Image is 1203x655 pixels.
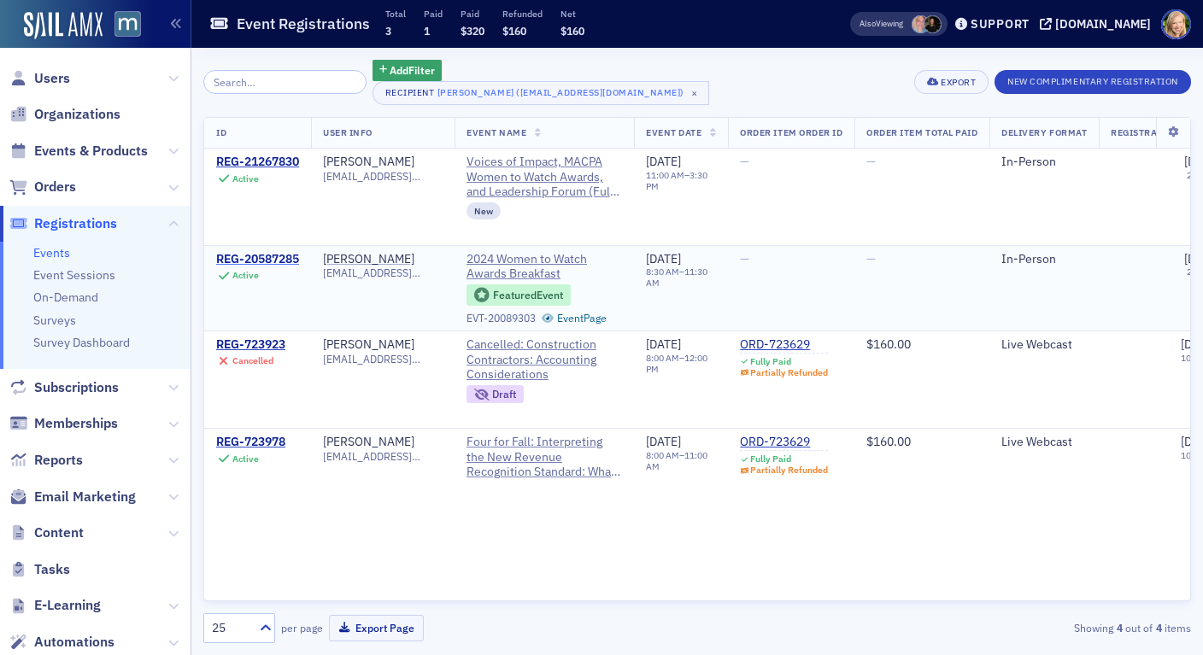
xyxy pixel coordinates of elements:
span: [EMAIL_ADDRESS][DOMAIN_NAME] [323,170,443,183]
time: 8:00 AM [646,449,679,461]
div: In-Person [1001,155,1087,170]
a: Subscriptions [9,378,119,397]
span: $160 [560,24,584,38]
time: 11:00 AM [646,169,684,181]
span: [EMAIL_ADDRESS][DOMAIN_NAME] [323,266,443,279]
span: ID [216,126,226,138]
div: Fully Paid [750,356,791,367]
img: SailAMX [24,12,103,39]
span: Order Item Total Paid [866,126,977,138]
a: Memberships [9,414,118,433]
div: Also [860,18,876,29]
div: Export [941,78,976,87]
a: EventPage [542,312,607,325]
span: — [866,154,876,169]
div: Draft [492,389,516,399]
span: Automations [34,633,114,652]
a: Email Marketing [9,488,136,506]
span: — [740,251,749,266]
a: [PERSON_NAME] [323,435,414,450]
div: [PERSON_NAME] ([EMAIL_ADDRESS][DOMAIN_NAME]) [437,84,684,101]
span: × [687,85,702,101]
a: 2024 Women to Watch Awards Breakfast [467,252,622,282]
time: 12:00 PM [646,352,707,375]
div: Active [232,270,259,281]
a: Organizations [9,105,120,124]
span: — [866,251,876,266]
div: Featured Event [493,290,563,300]
span: [DATE] [646,434,681,449]
span: Dee Sullivan [912,15,930,33]
span: Delivery Format [1001,126,1087,138]
a: REG-723978 [216,435,285,450]
a: Registrations [9,214,117,233]
span: Viewing [860,18,903,30]
span: — [740,154,749,169]
a: New Complimentary Registration [995,73,1191,88]
time: 11:30 AM [646,266,707,289]
a: Cancelled: Construction Contractors: Accounting Considerations [467,337,622,383]
span: [EMAIL_ADDRESS][DOMAIN_NAME] [323,450,443,463]
p: Paid [424,8,443,20]
label: per page [281,620,323,635]
div: – [646,170,716,192]
div: ORD-723629 [740,435,828,450]
a: Orders [9,178,76,196]
span: Organizations [34,105,120,124]
span: User Info [323,126,373,138]
div: REG-21267830 [216,155,299,170]
div: EVT-20089303 [467,312,536,325]
a: REG-20587285 [216,252,299,267]
button: [DOMAIN_NAME] [1040,18,1157,30]
a: View Homepage [103,11,141,40]
span: [DATE] [646,154,681,169]
span: Email Marketing [34,488,136,506]
a: ORD-723629 [740,337,828,353]
a: Surveys [33,313,76,328]
button: Export Page [329,615,424,641]
span: Reports [34,451,83,470]
span: Events & Products [34,142,148,161]
p: Refunded [502,8,543,20]
div: Partially Refunded [750,465,828,476]
a: Content [9,523,84,542]
span: Profile [1161,9,1191,39]
a: On-Demand [33,289,98,305]
div: Active [232,173,259,184]
span: [DATE] [646,336,681,352]
span: $320 [461,24,484,38]
p: Paid [461,8,484,20]
a: Events [33,245,70,260]
a: Voices of Impact, MACPA Women to Watch Awards, and Leadership Forum (Full Day Attendance) [467,155,622,200]
a: Event Sessions [33,267,115,283]
div: New [467,202,501,219]
div: Active [232,453,259,465]
a: Users [9,69,70,88]
span: Four for Fall: Interpreting the New Revenue Recognition Standard: What All CPA’s Need to Know [467,435,622,480]
span: Subscriptions [34,378,119,397]
div: Live Webcast [1001,337,1087,353]
time: 8:00 AM [646,352,679,364]
a: Tasks [9,560,70,579]
a: REG-723923 [216,337,285,353]
span: Content [34,523,84,542]
a: [PERSON_NAME] [323,155,414,170]
div: [PERSON_NAME] [323,252,414,267]
button: Export [914,70,989,94]
div: Recipient [385,87,435,98]
div: – [646,353,716,375]
button: Recipient[PERSON_NAME] ([EMAIL_ADDRESS][DOMAIN_NAME])× [373,81,709,105]
div: Cancelled [232,355,273,366]
span: Event Date [646,126,701,138]
span: Users [34,69,70,88]
div: Fully Paid [750,453,791,465]
a: E-Learning [9,596,101,615]
strong: 4 [1113,620,1125,635]
span: $160.00 [866,336,911,352]
div: Draft [467,385,524,403]
span: [DATE] [646,251,681,266]
span: 1 [424,24,430,38]
span: $160 [502,24,526,38]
